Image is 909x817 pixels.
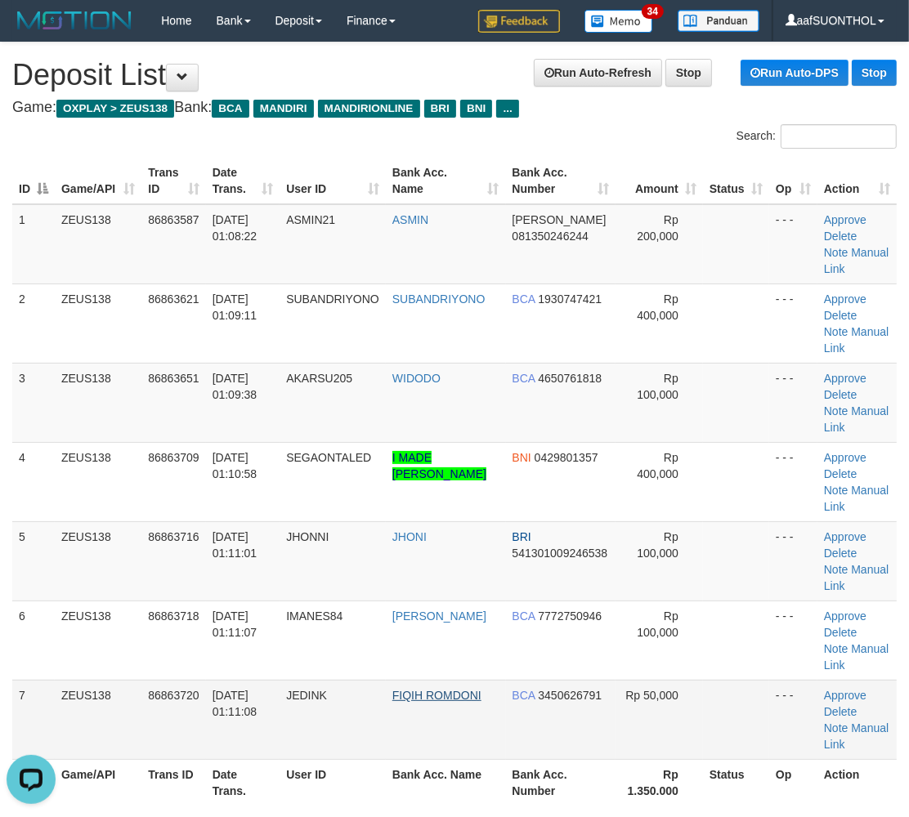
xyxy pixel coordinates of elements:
span: Rp 50,000 [625,689,678,702]
a: Note [824,484,849,497]
span: ... [496,100,518,118]
a: Stop [665,59,712,87]
td: - - - [769,363,817,442]
span: Copy 3450626791 to clipboard [538,689,602,702]
span: BCA [513,609,535,623]
span: MANDIRIONLINE [318,100,420,118]
a: Stop [852,60,897,86]
td: ZEUS138 [55,442,141,521]
a: Delete [824,309,857,322]
td: ZEUS138 [55,363,141,442]
td: 7 [12,680,55,759]
a: Note [824,721,849,734]
td: - - - [769,521,817,600]
a: Manual Link [824,721,889,751]
a: Approve [824,213,866,226]
a: I MADE [PERSON_NAME] [392,451,486,480]
a: Note [824,404,849,417]
th: Trans ID [141,759,205,806]
td: - - - [769,680,817,759]
span: Copy 4650761818 to clipboard [538,372,602,385]
th: Game/API [55,759,141,806]
a: FIQIH ROMDONI [392,689,481,702]
a: Approve [824,372,866,385]
th: Trans ID: activate to sort column ascending [141,158,205,204]
a: ASMIN [392,213,428,226]
a: Delete [824,388,857,401]
th: Status: activate to sort column ascending [703,158,769,204]
a: Manual Link [824,404,889,434]
td: 5 [12,521,55,600]
th: Status [703,759,769,806]
span: BCA [513,689,535,702]
span: BCA [513,292,535,306]
a: WIDODO [392,372,441,385]
span: Copy 7772750946 to clipboard [538,609,602,623]
td: ZEUS138 [55,680,141,759]
a: Run Auto-Refresh [534,59,662,87]
span: OXPLAY > ZEUS138 [56,100,174,118]
th: Bank Acc. Name [386,759,506,806]
span: [DATE] 01:09:11 [213,292,257,322]
a: Run Auto-DPS [741,60,849,86]
img: Button%20Memo.svg [584,10,653,33]
span: BRI [513,530,531,543]
a: Delete [824,467,857,480]
span: Copy 1930747421 to clipboard [538,292,602,306]
input: Search: [781,124,897,149]
img: panduan.png [678,10,759,32]
span: 86863651 [148,372,199,385]
td: - - - [769,600,817,680]
a: Manual Link [824,484,889,513]
span: Copy 081350246244 to clipboard [513,230,589,243]
a: Delete [824,626,857,639]
a: Approve [824,292,866,306]
a: Delete [824,547,857,560]
td: - - - [769,442,817,521]
span: JHONNI [286,530,329,543]
span: [PERSON_NAME] [513,213,607,226]
th: Action: activate to sort column ascending [817,158,897,204]
th: Amount: activate to sort column ascending [616,158,703,204]
label: Search: [737,124,897,149]
span: Rp 100,000 [637,530,678,560]
td: - - - [769,283,817,363]
td: ZEUS138 [55,600,141,680]
span: [DATE] 01:09:38 [213,372,257,401]
a: SUBANDRIYONO [392,292,486,306]
img: MOTION_logo.png [12,8,137,33]
a: JHONI [392,530,427,543]
a: Delete [824,230,857,243]
th: Bank Acc. Number [506,759,616,806]
th: Op: activate to sort column ascending [769,158,817,204]
span: Rp 100,000 [637,609,678,639]
a: Approve [824,530,866,543]
td: 3 [12,363,55,442]
td: 4 [12,442,55,521]
span: Rp 400,000 [637,292,678,322]
span: 86863587 [148,213,199,226]
span: [DATE] 01:11:01 [213,530,257,560]
a: Note [824,642,849,655]
span: 86863621 [148,292,199,306]
span: 86863709 [148,451,199,464]
span: BCA [212,100,249,118]
a: Manual Link [824,325,889,355]
span: BNI [513,451,531,464]
td: 2 [12,283,55,363]
span: Rp 200,000 [637,213,678,243]
th: Game/API: activate to sort column ascending [55,158,141,204]
h1: Deposit List [12,59,897,92]
span: MANDIRI [253,100,314,118]
span: 34 [642,4,664,19]
td: 1 [12,204,55,284]
th: User ID: activate to sort column ascending [280,158,386,204]
span: [DATE] 01:11:07 [213,609,257,639]
td: ZEUS138 [55,521,141,600]
h4: Game: Bank: [12,100,897,116]
span: 86863718 [148,609,199,623]
th: Rp 1.350.000 [616,759,703,806]
th: Date Trans.: activate to sort column ascending [206,158,280,204]
th: Bank Acc. Name: activate to sort column ascending [386,158,506,204]
span: Rp 400,000 [637,451,678,480]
